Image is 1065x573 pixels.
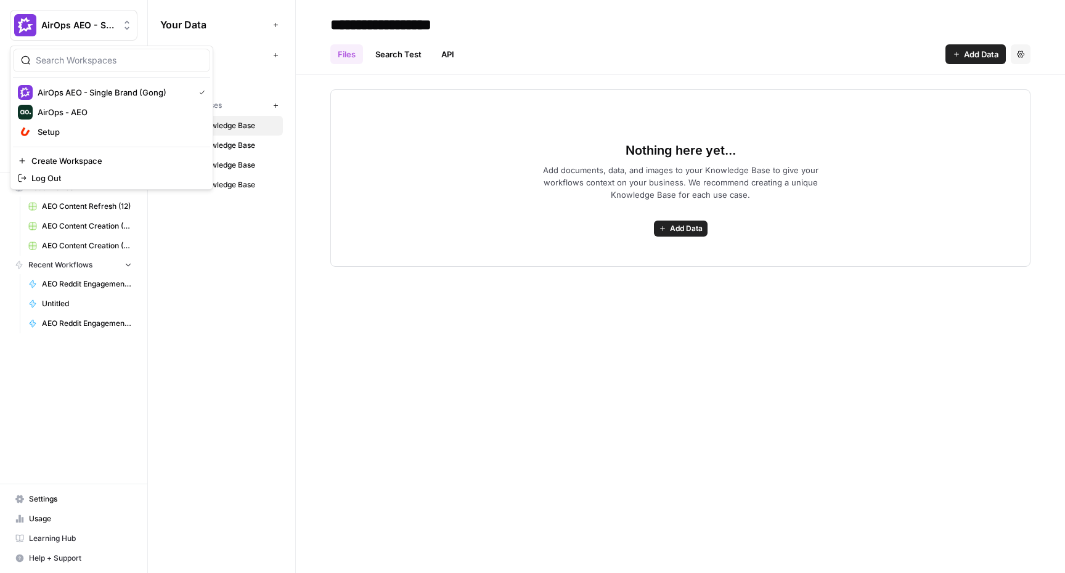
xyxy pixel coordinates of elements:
a: Usage [10,509,137,529]
span: AEO Reddit Engagement - Fork [42,278,132,290]
span: AEO Reddit Engagement - Fork [42,318,132,329]
img: AirOps - AEO Logo [18,105,33,120]
a: AEO Reddit Engagement - Fork [23,274,137,294]
span: Learning Hub [29,533,132,544]
span: Untitled [42,298,132,309]
a: New Knowledge Base [160,175,283,195]
a: New Knowledge Base [160,116,283,136]
span: AirOps AEO - Single Brand (Gong) [41,19,116,31]
a: API [434,44,462,64]
a: Create Workspace [13,152,210,169]
span: Add documents, data, and images to your Knowledge Base to give your workflows context on your bus... [523,164,838,201]
span: New Knowledge Base [179,179,277,190]
span: Nothing here yet... [626,142,736,159]
span: Help + Support [29,553,132,564]
a: New Knowledge Base [160,155,283,175]
img: AirOps AEO - Single Brand (Gong) Logo [14,14,36,36]
span: AirOps AEO - Single Brand (Gong) [38,86,189,99]
span: Usage [29,513,132,524]
a: Settings [10,489,137,509]
span: New Knowledge Base [179,160,277,171]
a: AEO Content Refresh (12) [23,197,137,216]
span: New Knowledge Base [179,120,277,131]
span: AirOps - AEO [38,106,200,118]
div: Workspace: AirOps AEO - Single Brand (Gong) [10,46,213,190]
span: New Knowledge Base [179,140,277,151]
span: Settings [29,494,132,505]
img: AirOps AEO - Single Brand (Gong) Logo [18,85,33,100]
span: AEO Content Refresh (12) [42,201,132,212]
a: AEO Reddit Engagement - Fork [23,314,137,333]
a: Log Out [13,169,210,187]
button: Add Data [945,44,1006,64]
span: AEO Content Creation (13) [42,221,132,232]
button: Recent Workflows [10,256,137,274]
a: Gong [160,65,283,85]
a: AEO Content Creation (10) [23,236,137,256]
span: Add Data [670,223,703,234]
button: Add Data [654,221,708,237]
span: Create Workspace [31,155,200,167]
span: Gong [179,70,277,81]
span: Log Out [31,172,200,184]
span: Setup [38,126,200,138]
a: New Knowledge Base [160,136,283,155]
a: Search Test [368,44,429,64]
span: Recent Workflows [28,259,92,270]
button: Workspace: AirOps AEO - Single Brand (Gong) [10,10,137,41]
a: Untitled [23,294,137,314]
span: Your Data [160,17,268,32]
a: Files [330,44,363,64]
img: Setup Logo [18,124,33,139]
button: Help + Support [10,548,137,568]
span: Add Data [964,48,998,60]
a: Learning Hub [10,529,137,548]
span: AEO Content Creation (10) [42,240,132,251]
input: Search Workspaces [36,54,202,67]
a: AEO Content Creation (13) [23,216,137,236]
